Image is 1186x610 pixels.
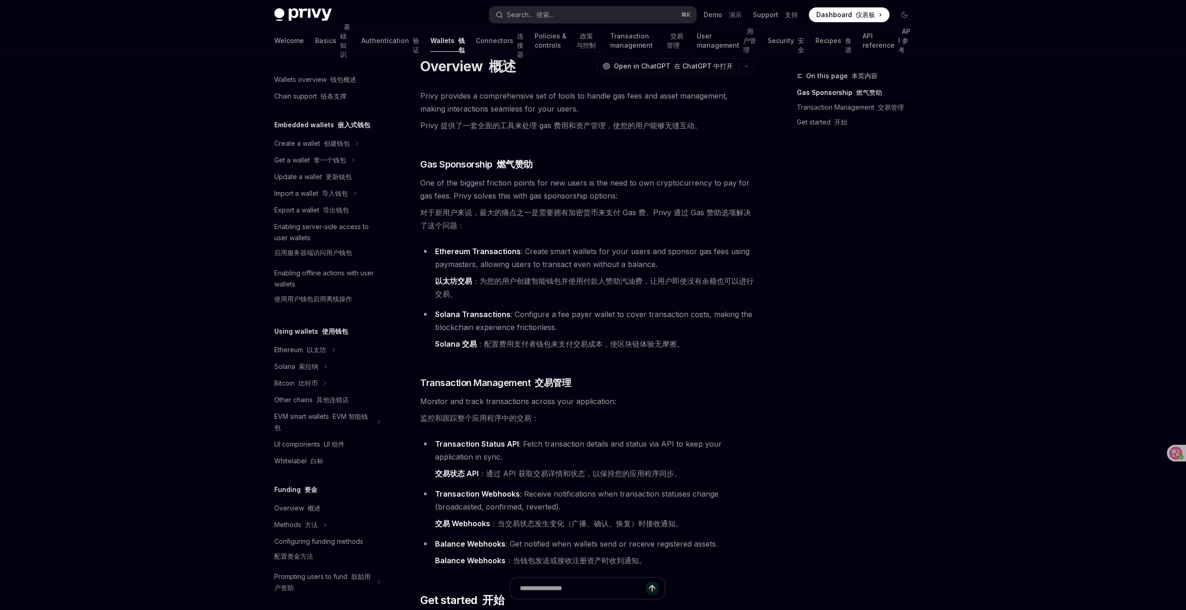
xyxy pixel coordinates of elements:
li: : Configure a fee payer wallet to cover transaction costs, making the blockchain experience frict... [420,308,754,354]
a: Update a wallet 更新钱包 [267,168,385,185]
div: Enabling offline actions with user wallets [274,268,380,308]
strong: Balance Webhooks [435,539,505,548]
li: : Receive notifications when transaction statuses change (broadcasted, confirmed, reverted). [420,487,754,534]
h5: Funding [274,484,317,495]
a: Connectors 连接器 [476,30,524,52]
a: Basics 基础知识 [315,30,350,52]
font: 方法 [305,521,318,529]
div: Update a wallet [274,171,352,182]
font: 在 ChatGPT 中打开 [674,62,733,70]
a: Policies & controls 政策与控制 [535,30,599,52]
div: Other chains [274,394,349,405]
font: 基础知识 [340,23,350,58]
a: Enabling offline actions with user wallets使用用户钱包启用离线操作 [267,265,385,311]
div: Chain support [274,91,347,102]
span: Gas Sponsorship [420,158,533,171]
font: 连接器 [517,32,524,58]
font: 交易管理 [667,32,683,49]
font: 嵌入式钱包 [338,121,370,129]
font: API 参考 [898,27,910,54]
a: Wallets overview 钱包概述 [267,71,385,88]
a: Demo 演示 [704,10,742,19]
li: : Create smart wallets for your users and sponsor gas fees using paymasters, allowing users to tr... [420,245,754,304]
font: 使用钱包 [322,327,348,335]
a: User management 用户管理 [697,30,757,52]
font: 燃气赞助 [856,88,882,96]
strong: Transaction Status API [435,439,519,448]
font: 支持 [785,11,798,19]
a: Wallets 钱包 [430,30,465,52]
font: 导入钱包 [322,189,348,197]
div: Solana [274,361,318,372]
div: Methods [274,519,318,530]
font: 钱包 [458,37,465,54]
font: 对于新用户来说，最大的痛点之一是需要拥有加密货币来支付 Gas 费。Privy 通过 Gas 赞助选项解决了这个问题： [420,208,751,230]
font: 创建钱包 [324,139,350,147]
div: Ethereum [274,344,326,355]
a: Transaction management 交易管理 [610,30,685,52]
strong: 交易状态 API [435,469,479,478]
font: ：当钱包发送或接收注册资产时收到通知。 [435,556,646,565]
font: 链条支撑 [321,92,347,100]
div: Export a wallet [274,205,349,216]
font: ：当交易状态发生变化（广播、确认、恢复）时接收通知。 [435,519,683,528]
div: Search... [507,9,554,20]
a: Dashboard 仪表板 [809,7,889,22]
font: ：通过 API 获取交易详情和状态，以保持您的应用程序同步。 [435,469,681,478]
font: ：配置费用支付者钱包来支付交易成本，使区块链体验无摩擦。 [435,339,684,349]
div: Prompting users to fund [274,571,372,593]
span: Privy provides a comprehensive set of tools to handle gas fees and asset management, making inter... [420,89,754,136]
div: Import a wallet [274,188,348,199]
font: 燃气赞助 [497,159,533,170]
strong: Ethereum Transactions [435,247,521,256]
h5: Using wallets [274,326,348,337]
a: Enabling server-side access to user wallets启用服务器端访问用户钱包 [267,218,385,265]
font: 演示 [729,11,742,19]
font: ：为您的用户创建智能钱包并使用付款人赞助汽油费，让用户即使没有余额也可以进行交易。 [435,276,754,299]
font: 比特币 [298,379,318,387]
font: 钱包概述 [330,75,356,83]
a: Recipes 食谱 [815,30,852,52]
strong: Solana 交易 [435,339,477,349]
font: 本页内容 [852,72,877,80]
div: Get a wallet [274,155,346,166]
span: On this page [806,70,877,81]
font: 以太坊 [307,346,326,354]
a: Get started 开始 [797,115,919,130]
div: Create a wallet [274,138,350,149]
font: 交易管理 [535,377,571,388]
li: : Get notified when wallets send or receive registered assets. [420,537,754,571]
font: 监控和跟踪整个应用程序中的交易： [420,413,539,423]
span: ⌘ K [681,11,691,19]
a: Welcome [274,30,304,52]
div: Enabling server-side access to user wallets [274,221,380,262]
h1: Overview [420,58,516,75]
div: Configuring funding methods [274,536,363,566]
a: API reference API 参考 [863,30,912,52]
h5: Embedded wallets [274,119,370,131]
font: 导出钱包 [323,206,349,214]
button: Search... 搜索...⌘K [489,6,697,23]
font: 拿一个钱包 [314,156,346,164]
font: UI 组件 [324,440,345,448]
div: EVM smart wallets [274,411,372,433]
font: 用户管理 [743,27,756,54]
div: UI components [274,439,345,450]
font: 使用用户钱包启用离线操作 [274,295,352,303]
span: Transaction Management [420,376,571,389]
strong: 交易 Webhooks [435,519,490,528]
font: 配置资金方法 [274,552,313,560]
strong: Balance Webhooks [435,556,505,565]
a: Support 支持 [753,10,798,19]
a: Chain support 链条支撑 [267,88,385,105]
a: UI components UI 组件 [267,436,385,453]
a: Overview 概述 [267,500,385,517]
a: Security 安全 [768,30,804,52]
div: Overview [274,503,321,514]
strong: Solana Transactions [435,310,511,319]
font: 更新钱包 [326,173,352,181]
font: 资金 [304,486,317,493]
span: One of the biggest friction points for new users is the need to own cryptocurrency to pay for gas... [420,176,754,236]
font: 政策与控制 [576,32,596,49]
li: : Fetch transaction details and status via API to keep your application in sync. [420,437,754,484]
